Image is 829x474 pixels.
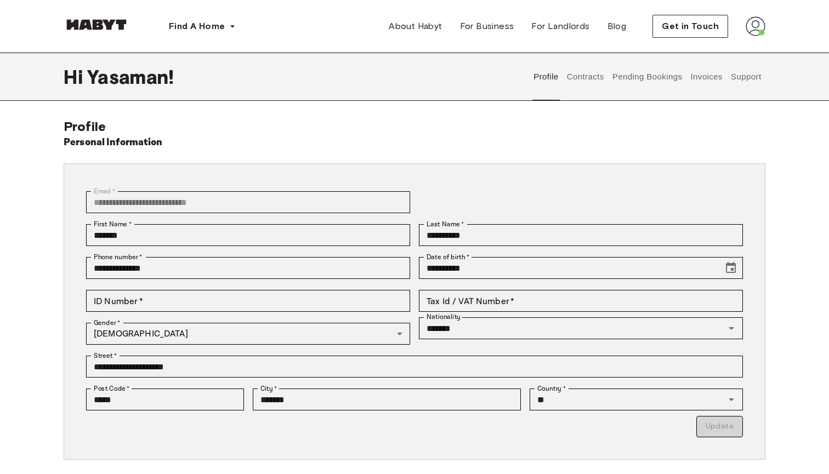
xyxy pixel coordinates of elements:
[607,20,627,33] span: Blog
[94,186,115,196] label: Email
[531,20,589,33] span: For Landlords
[565,53,605,101] button: Contracts
[94,318,120,328] label: Gender
[260,384,277,393] label: City
[460,20,514,33] span: For Business
[530,53,765,101] div: user profile tabs
[532,53,560,101] button: Profile
[87,65,174,88] span: Yasaman !
[652,15,728,38] button: Get in Touch
[94,219,132,229] label: First Name
[724,321,739,336] button: Open
[662,20,719,33] span: Get in Touch
[160,15,245,37] button: Find A Home
[611,53,684,101] button: Pending Bookings
[746,16,765,36] img: avatar
[689,53,724,101] button: Invoices
[64,135,163,150] h6: Personal Information
[94,384,130,393] label: Post Code
[599,15,635,37] a: Blog
[729,53,763,101] button: Support
[427,312,461,322] label: Nationality
[523,15,598,37] a: For Landlords
[64,19,129,30] img: Habyt
[451,15,523,37] a: For Business
[537,384,566,393] label: Country
[169,20,225,33] span: Find A Home
[427,252,469,262] label: Date of birth
[724,392,739,407] button: Open
[86,191,410,213] div: You can't change your email address at the moment. Please reach out to customer support in case y...
[389,20,442,33] span: About Habyt
[64,118,106,134] span: Profile
[86,323,410,345] div: [DEMOGRAPHIC_DATA]
[94,351,117,361] label: Street
[720,257,742,279] button: Choose date, selected date is Dec 18, 1999
[380,15,451,37] a: About Habyt
[94,252,143,262] label: Phone number
[64,65,87,88] span: Hi
[427,219,464,229] label: Last Name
